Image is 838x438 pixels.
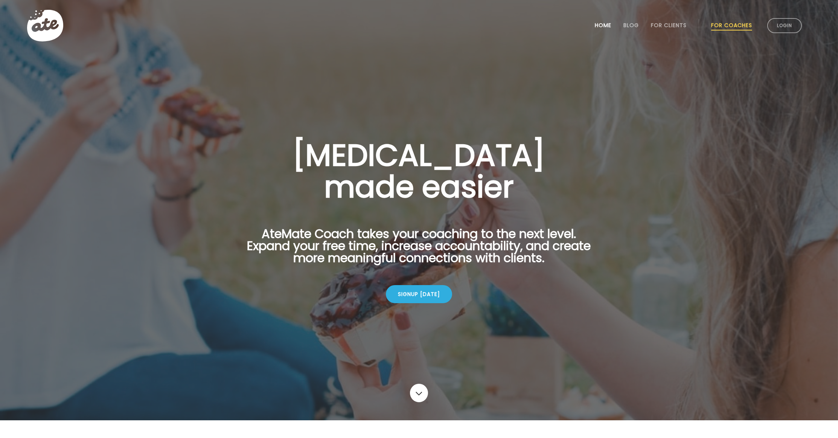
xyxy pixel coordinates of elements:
a: Blog [623,22,639,28]
a: For Clients [651,22,687,28]
a: Home [595,22,611,28]
a: For Coaches [711,22,752,28]
div: Signup [DATE] [386,285,452,303]
p: AteMate Coach takes your coaching to the next level. Expand your free time, increase accountabili... [235,228,603,273]
a: Login [767,18,802,33]
h1: [MEDICAL_DATA] made easier [235,139,603,203]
